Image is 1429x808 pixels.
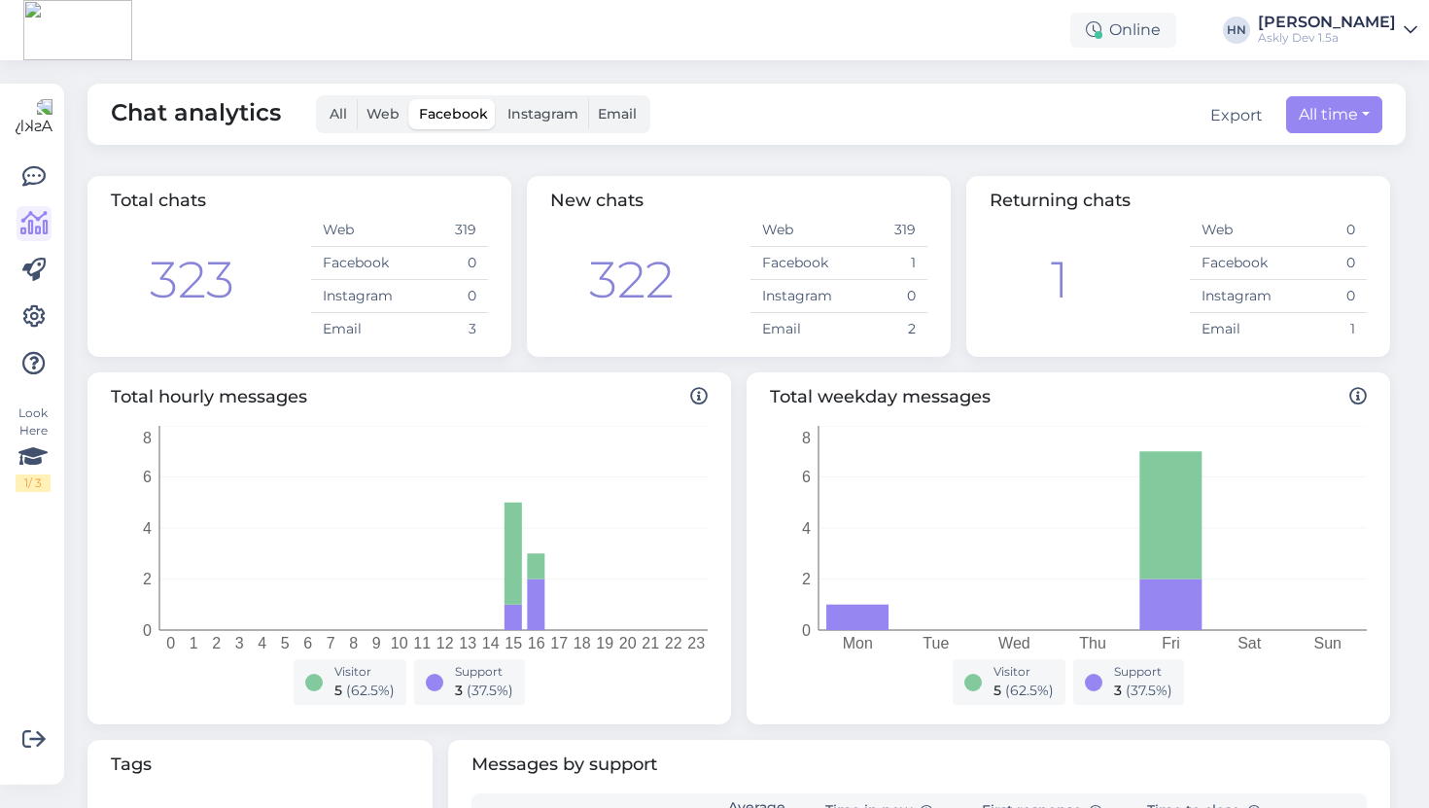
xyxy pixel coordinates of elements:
[1258,30,1396,46] div: Askly Dev 1.5a
[413,635,431,651] tspan: 11
[482,635,500,651] tspan: 14
[550,635,568,651] tspan: 17
[143,571,152,587] tspan: 2
[687,635,705,651] tspan: 23
[459,635,476,651] tspan: 13
[839,214,927,247] td: 319
[802,520,811,537] tspan: 4
[802,469,811,485] tspan: 6
[372,635,381,651] tspan: 9
[111,384,708,410] span: Total hourly messages
[1237,635,1262,651] tspan: Sat
[455,663,513,681] div: Support
[400,247,488,280] td: 0
[235,635,244,651] tspan: 3
[839,280,927,313] td: 0
[750,247,839,280] td: Facebook
[1162,635,1180,651] tspan: Fri
[1126,682,1172,699] span: ( 37.5 %)
[330,105,347,123] span: All
[770,384,1367,410] span: Total weekday messages
[258,635,266,651] tspan: 4
[505,635,522,651] tspan: 15
[1051,242,1068,318] div: 1
[750,280,839,313] td: Instagram
[1278,280,1367,313] td: 0
[598,105,637,123] span: Email
[1278,313,1367,346] td: 1
[311,214,400,247] td: Web
[311,280,400,313] td: Instagram
[750,313,839,346] td: Email
[281,635,290,651] tspan: 5
[550,190,644,211] span: New chats
[436,635,454,651] tspan: 12
[1278,214,1367,247] td: 0
[166,635,175,651] tspan: 0
[839,247,927,280] td: 1
[150,242,234,318] div: 323
[16,474,51,492] div: 1 / 3
[303,635,312,651] tspan: 6
[349,635,358,651] tspan: 8
[334,682,342,699] span: 5
[1079,635,1106,651] tspan: Thu
[143,520,152,537] tspan: 4
[1286,96,1382,133] button: All time
[143,469,152,485] tspan: 6
[111,95,281,133] span: Chat analytics
[619,635,637,651] tspan: 20
[923,635,949,651] tspan: Tue
[143,430,152,446] tspan: 8
[665,635,682,651] tspan: 22
[346,682,395,699] span: ( 62.5 %)
[993,663,1054,681] div: Visitor
[1313,635,1341,651] tspan: Sun
[574,635,591,651] tspan: 18
[419,105,488,123] span: Facebook
[391,635,408,651] tspan: 10
[1190,247,1278,280] td: Facebook
[1190,280,1278,313] td: Instagram
[111,752,409,778] span: Tags
[16,404,51,492] div: Look Here
[467,682,513,699] span: ( 37.5 %)
[471,752,1367,778] span: Messages by support
[1070,13,1176,48] div: Online
[455,682,463,699] span: 3
[596,635,613,651] tspan: 19
[400,313,488,346] td: 3
[528,635,545,651] tspan: 16
[111,190,206,211] span: Total chats
[334,663,395,681] div: Visitor
[1114,663,1172,681] div: Support
[1258,15,1396,30] div: [PERSON_NAME]
[642,635,659,651] tspan: 21
[589,242,674,318] div: 322
[507,105,578,123] span: Instagram
[750,214,839,247] td: Web
[212,635,221,651] tspan: 2
[1210,104,1263,127] button: Export
[802,622,811,639] tspan: 0
[1190,214,1278,247] td: Web
[1258,15,1417,46] a: [PERSON_NAME]Askly Dev 1.5a
[802,571,811,587] tspan: 2
[366,105,400,123] span: Web
[16,99,52,136] img: Askly Logo
[1190,313,1278,346] td: Email
[311,247,400,280] td: Facebook
[990,190,1131,211] span: Returning chats
[998,635,1030,651] tspan: Wed
[993,682,1001,699] span: 5
[400,214,488,247] td: 319
[843,635,873,651] tspan: Mon
[1278,247,1367,280] td: 0
[1114,682,1122,699] span: 3
[1223,17,1250,44] div: HN
[190,635,198,651] tspan: 1
[143,622,152,639] tspan: 0
[1005,682,1054,699] span: ( 62.5 %)
[311,313,400,346] td: Email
